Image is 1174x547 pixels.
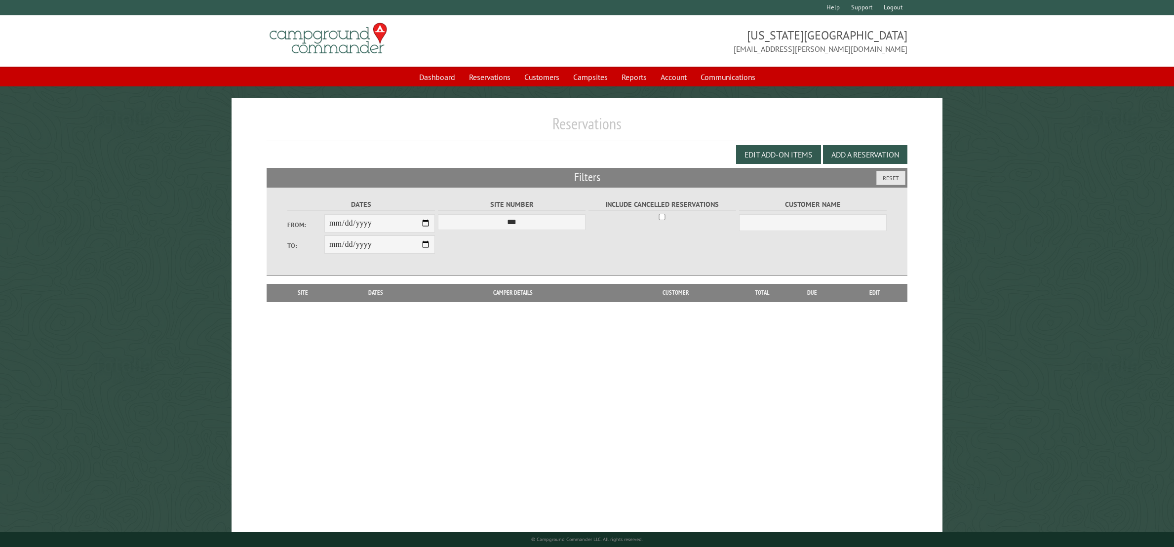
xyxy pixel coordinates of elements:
[287,220,324,230] label: From:
[438,199,586,210] label: Site Number
[736,145,821,164] button: Edit Add-on Items
[655,68,693,86] a: Account
[742,284,782,302] th: Total
[267,168,907,187] h2: Filters
[287,241,324,250] label: To:
[518,68,565,86] a: Customers
[587,27,907,55] span: [US_STATE][GEOGRAPHIC_DATA] [EMAIL_ADDRESS][PERSON_NAME][DOMAIN_NAME]
[609,284,742,302] th: Customer
[588,199,736,210] label: Include Cancelled Reservations
[616,68,653,86] a: Reports
[739,199,887,210] label: Customer Name
[567,68,614,86] a: Campsites
[823,145,907,164] button: Add a Reservation
[335,284,417,302] th: Dates
[267,19,390,58] img: Campground Commander
[876,171,905,185] button: Reset
[413,68,461,86] a: Dashboard
[272,284,334,302] th: Site
[782,284,842,302] th: Due
[267,114,907,141] h1: Reservations
[417,284,609,302] th: Camper Details
[463,68,516,86] a: Reservations
[842,284,907,302] th: Edit
[287,199,435,210] label: Dates
[695,68,761,86] a: Communications
[531,536,643,543] small: © Campground Commander LLC. All rights reserved.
